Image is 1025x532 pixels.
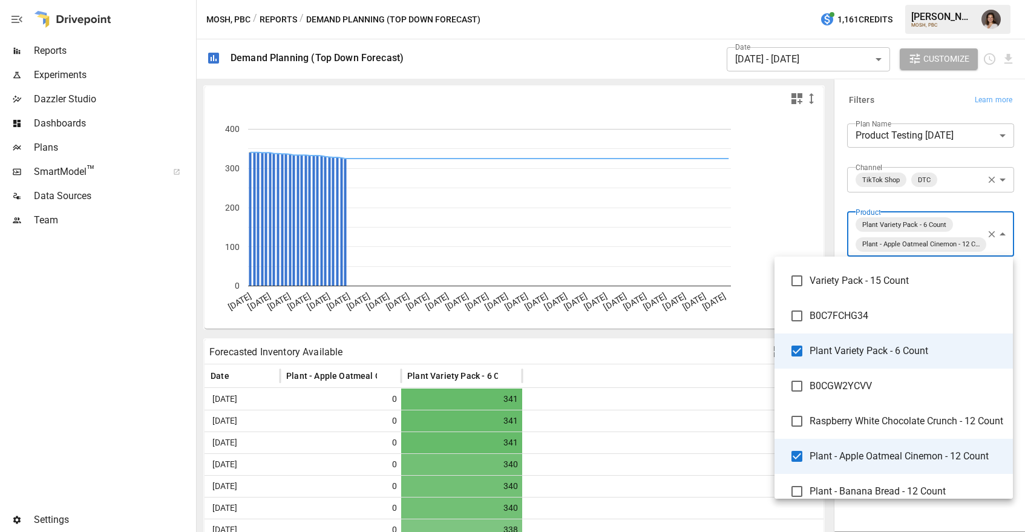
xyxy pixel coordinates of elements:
[810,484,1003,499] span: Plant - Banana Bread - 12 Count
[810,414,1003,429] span: Raspberry White Chocolate Crunch - 12 Count
[810,344,1003,358] span: Plant Variety Pack - 6 Count
[810,274,1003,288] span: Variety Pack - 15 Count
[810,309,1003,323] span: B0C7FCHG34
[810,379,1003,393] span: B0CGW2YCVV
[810,449,1003,464] span: Plant - Apple Oatmeal Cinemon - 12 Count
